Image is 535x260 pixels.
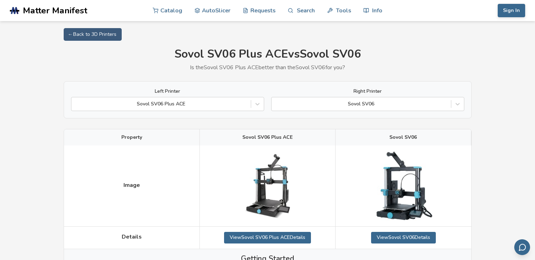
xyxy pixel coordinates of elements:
[23,6,87,15] span: Matter Manifest
[122,234,142,240] span: Details
[71,89,264,94] label: Left Printer
[389,135,417,140] span: Sovol SV06
[271,89,464,94] label: Right Printer
[121,135,142,140] span: Property
[498,4,525,17] button: Sign In
[75,101,76,107] input: Sovol SV06 Plus ACE
[64,64,472,71] p: Is the Sovol SV06 Plus ACE better than the Sovol SV06 for you?
[242,135,293,140] span: Sovol SV06 Plus ACE
[368,151,439,221] img: Sovol SV06
[514,239,530,255] button: Send feedback via email
[275,101,276,107] input: Sovol SV06
[123,182,140,188] span: Image
[64,48,472,61] h1: Sovol SV06 Plus ACE vs Sovol SV06
[232,151,302,221] img: Sovol SV06 Plus ACE
[371,232,436,243] a: ViewSovol SV06Details
[64,28,122,41] a: ← Back to 3D Printers
[224,232,311,243] a: ViewSovol SV06 Plus ACEDetails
